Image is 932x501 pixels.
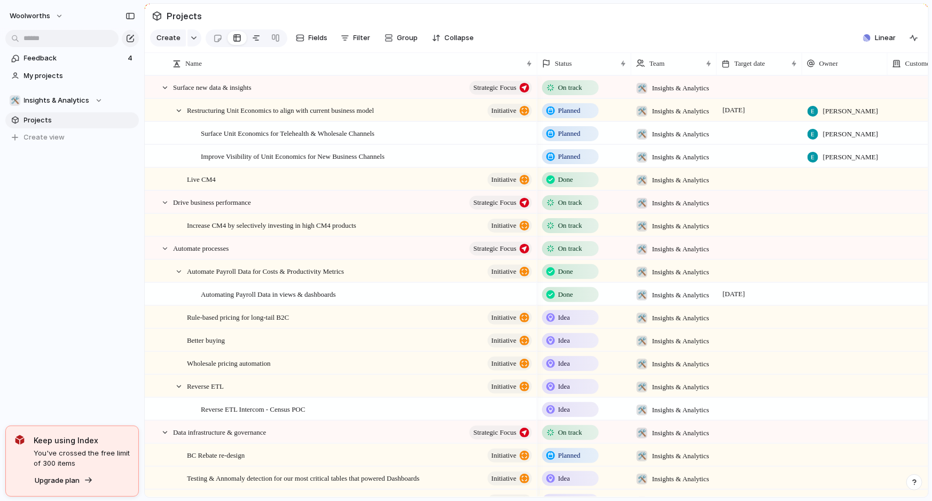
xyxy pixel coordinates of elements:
span: Linear [875,33,896,43]
span: Insights & Analytics [652,474,709,484]
span: BC Rebate re-design [187,449,245,461]
span: Name [185,58,202,69]
div: 🛠️ [637,175,647,186]
span: Surface new data & insights [173,81,252,93]
button: Strategic Focus [469,196,532,210]
button: Strategic Focus [469,81,532,95]
span: initiative [491,310,516,325]
div: 🛠️ [637,244,647,255]
a: Feedback4 [5,50,139,66]
span: Planned [558,151,581,162]
div: 🛠️ [637,290,647,300]
span: You've crossed the free limit of 300 items [34,448,130,469]
a: Projects [5,112,139,128]
span: Insights & Analytics [652,428,709,438]
span: Team [649,58,665,69]
span: Increase CM4 by selectively investing in high CM4 products [187,219,356,231]
button: initiative [488,449,532,463]
div: 🛠️ [637,382,647,392]
div: 🛠️ [637,221,647,232]
span: Done [558,289,573,300]
span: initiative [491,356,516,371]
div: 🛠️ [637,405,647,415]
span: Insights & Analytics [652,244,709,255]
span: Target date [734,58,765,69]
div: 🛠️ [637,359,647,369]
div: 🛠️ [637,313,647,323]
span: On track [558,243,582,254]
button: Collapse [428,29,479,47]
span: initiative [491,172,516,187]
span: Strategic Focus [473,425,516,440]
span: Projects [165,6,204,26]
span: Insights & Analytics [652,405,709,415]
span: Insights & Analytics [652,359,709,369]
span: Idea [558,404,570,415]
span: [DATE] [720,288,748,300]
span: Automate Payroll Data for Costs & Productivity Metrics [187,265,344,277]
span: Insights & Analytics [652,336,709,346]
span: Idea [558,358,570,369]
span: [PERSON_NAME] [823,152,878,163]
span: Idea [558,335,570,346]
div: 🛠️ [637,129,647,140]
span: Surface Unit Economics for Telehealth & Wholesale Channels [201,127,374,139]
span: Fields [309,33,328,43]
button: initiative [488,334,532,348]
span: Create [156,33,181,43]
span: Projects [24,115,135,126]
span: Insights & Analytics [652,382,709,392]
span: initiative [491,379,516,394]
span: Strategic Focus [473,241,516,256]
span: Strategic Focus [473,195,516,210]
span: Done [558,174,573,185]
span: Status [555,58,572,69]
button: Upgrade plan [32,473,96,488]
span: Insights & Analytics [652,313,709,323]
span: initiative [491,448,516,463]
div: 🛠️ [637,451,647,461]
span: Reverse ETL [187,380,224,392]
span: Group [397,33,418,43]
span: Owner [819,58,838,69]
span: [PERSON_NAME] [823,129,878,140]
span: Wholesale pricing automation [187,357,271,369]
span: Insights & Analytics [652,221,709,232]
span: initiative [491,333,516,348]
button: Linear [859,30,900,46]
span: initiative [491,264,516,279]
span: Rule-based pricing for long-tail B2C [187,311,289,323]
span: Data infrastructure & governance [173,426,266,438]
span: Upgrade plan [35,475,80,486]
button: initiative [488,173,532,187]
span: Insights & Analytics [652,267,709,278]
span: 4 [128,53,135,64]
button: Group [379,29,424,47]
span: Better buying [187,334,225,346]
span: Planned [558,128,581,139]
span: Improve Visibility of Unit Economics for New Business Channels [201,150,385,162]
span: Idea [558,381,570,392]
button: Create view [5,129,139,145]
span: Automating Payroll Data in views & dashboards [201,288,336,300]
span: Strategic Focus [473,80,516,95]
span: On track [558,197,582,208]
div: 🛠️ [637,83,647,94]
div: 🛠️ [637,474,647,484]
span: Idea [558,312,570,323]
div: 🛠️ [637,267,647,278]
button: initiative [488,311,532,325]
button: initiative [488,472,532,485]
button: initiative [488,380,532,394]
span: My projects [24,71,135,81]
span: woolworths [10,11,50,21]
span: On track [558,427,582,438]
div: 🛠️ [637,336,647,346]
a: My projects [5,68,139,84]
span: Insights & Analytics [24,95,90,106]
button: initiative [488,104,532,118]
div: 🛠️ [10,95,20,106]
span: Feedback [24,53,124,64]
span: Insights & Analytics [652,106,709,117]
span: Testing & Annomaly detection for our most critical tables that powered Dashboards [187,472,420,484]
